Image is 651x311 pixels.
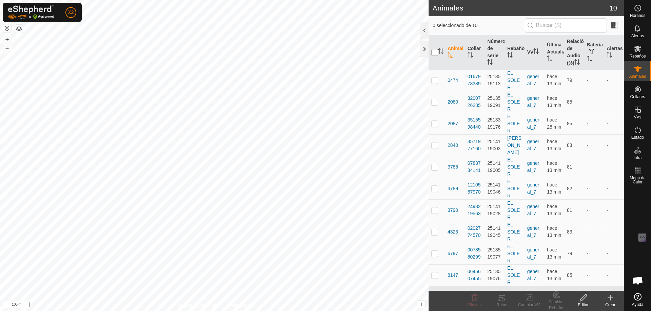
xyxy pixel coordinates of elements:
[448,272,458,279] span: 8147
[527,74,539,86] a: general_7
[629,74,646,79] span: Animales
[547,160,561,173] span: 2 oct 2025, 11:17
[547,74,561,86] span: 2 oct 2025, 11:17
[527,95,539,108] a: general_7
[468,203,482,217] div: 2493219563
[525,35,545,70] th: VV
[564,35,584,70] th: Relación de Audio (%)
[567,142,572,148] span: 83
[547,269,561,281] span: 2 oct 2025, 11:17
[597,302,624,308] div: Crear
[547,204,561,216] span: 2 oct 2025, 11:17
[487,73,502,87] div: 2513519113
[567,99,572,105] span: 85
[547,95,561,108] span: 2 oct 2025, 11:17
[604,221,624,243] td: -
[631,135,644,139] span: Estado
[604,156,624,178] td: -
[584,221,604,243] td: -
[547,139,561,151] span: 2 oct 2025, 11:17
[527,204,539,216] a: general_7
[448,120,458,127] span: 2087
[527,225,539,238] a: general_7
[527,269,539,281] a: general_7
[467,303,482,307] span: Eliminar
[628,270,648,291] div: Chat abierto
[421,301,422,307] span: i
[567,229,572,235] span: 83
[570,302,597,308] div: Editar
[547,117,561,130] span: 2 oct 2025, 11:02
[468,53,473,59] p-sorticon: Activar para ordenar
[3,44,11,52] button: –
[487,116,502,131] div: 2513319176
[525,18,607,32] input: Buscar (S)
[542,299,570,311] div: Cambiar Rebaño
[547,57,552,62] p-sorticon: Activar para ordenar
[487,268,502,282] div: 2513519076
[507,53,513,59] p-sorticon: Activar para ordenar
[3,24,11,32] button: Restablecer Mapa
[567,251,572,256] span: 79
[438,49,443,55] p-sorticon: Activar para ordenar
[445,35,465,70] th: Animal
[587,57,592,62] p-sorticon: Activar para ordenar
[584,243,604,264] td: -
[487,181,502,196] div: 2514119046
[610,3,617,13] span: 10
[527,247,539,260] a: general_7
[604,199,624,221] td: -
[604,35,624,70] th: Alertas
[468,160,482,174] div: 0783784141
[584,178,604,199] td: -
[567,121,572,126] span: 85
[179,302,218,308] a: Política de Privacidad
[448,185,458,192] span: 3789
[468,116,482,131] div: 3515598440
[584,199,604,221] td: -
[567,207,572,213] span: 81
[507,243,522,264] div: EL SOLER
[533,49,539,55] p-sorticon: Activar para ordenar
[468,268,482,282] div: 0645607455
[487,246,502,261] div: 2513519077
[487,160,502,174] div: 2514119005
[604,91,624,113] td: -
[527,139,539,151] a: general_7
[487,203,502,217] div: 2514119028
[547,247,561,260] span: 2 oct 2025, 11:17
[507,156,522,178] div: EL SOLER
[448,207,458,214] span: 3790
[8,5,54,19] img: Logo Gallagher
[448,163,458,171] span: 3788
[515,302,542,308] div: Cambiar VV
[584,134,604,156] td: -
[632,303,644,307] span: Ayuda
[418,301,426,308] button: i
[626,176,649,184] span: Mapa de Calor
[468,181,482,196] div: 1210557970
[448,53,453,59] p-sorticon: Activar para ordenar
[433,4,610,12] h2: Animales
[448,98,458,106] span: 2080
[487,225,502,239] div: 2514119045
[604,178,624,199] td: -
[631,34,644,38] span: Alertas
[68,9,74,16] span: X2
[487,95,502,109] div: 2513519091
[604,113,624,134] td: -
[468,246,482,261] div: 0078580299
[505,35,525,70] th: Rebaño
[629,54,646,58] span: Rebaños
[567,272,572,278] span: 85
[567,186,572,191] span: 82
[487,138,502,152] div: 2514119003
[448,250,458,257] span: 6797
[3,36,11,44] button: +
[607,53,612,59] p-sorticon: Activar para ordenar
[567,77,572,83] span: 79
[448,228,458,236] span: 4323
[507,135,522,156] div: [PERSON_NAME]
[448,142,458,149] span: 2840
[630,14,645,18] span: Horarios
